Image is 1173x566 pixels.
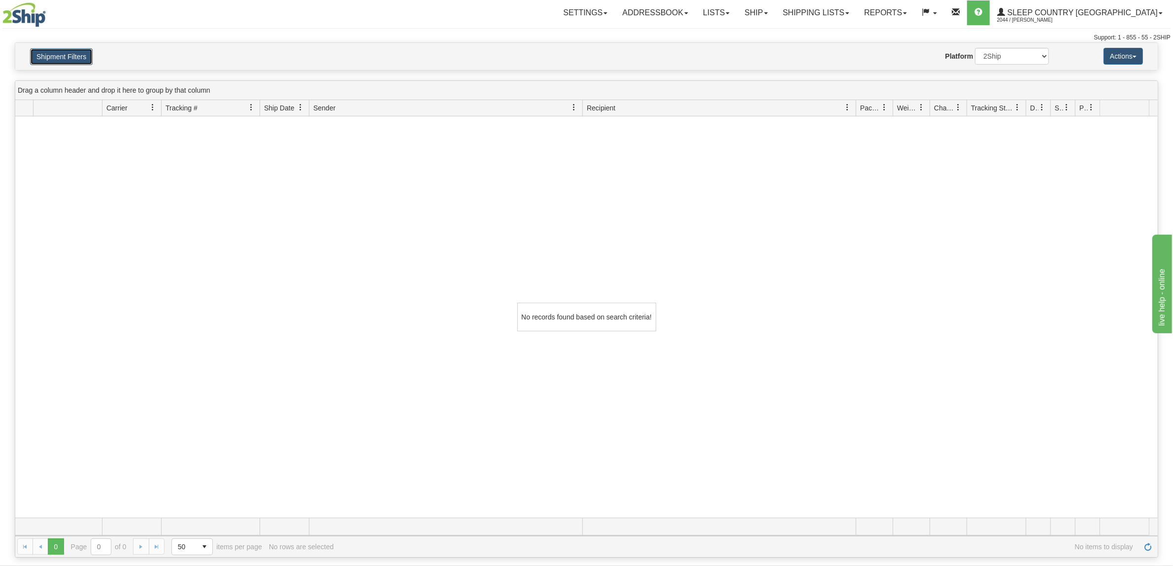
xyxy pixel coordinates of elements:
button: Actions [1104,48,1143,65]
span: Tracking # [166,103,198,113]
span: 2044 / [PERSON_NAME] [997,15,1071,25]
div: grid grouping header [15,81,1158,100]
a: Shipping lists [775,0,857,25]
span: Packages [860,103,881,113]
span: items per page [171,538,262,555]
a: Settings [556,0,615,25]
a: Reports [857,0,914,25]
span: Pickup Status [1079,103,1088,113]
span: Sender [313,103,335,113]
span: Page 0 [48,538,64,554]
a: Tracking # filter column settings [243,99,260,116]
span: select [197,539,212,555]
span: Ship Date [264,103,294,113]
a: Sender filter column settings [566,99,582,116]
a: Charge filter column settings [950,99,967,116]
a: Lists [696,0,737,25]
span: Tracking Status [971,103,1014,113]
span: Charge [934,103,955,113]
a: Recipient filter column settings [839,99,856,116]
span: Recipient [587,103,615,113]
label: Platform [945,51,973,61]
a: Shipment Issues filter column settings [1058,99,1075,116]
span: Page of 0 [71,538,127,555]
a: Sleep Country [GEOGRAPHIC_DATA] 2044 / [PERSON_NAME] [990,0,1170,25]
span: 50 [178,542,191,552]
span: Weight [897,103,918,113]
button: Shipment Filters [30,48,93,65]
span: No items to display [340,543,1133,551]
a: Carrier filter column settings [144,99,161,116]
div: Support: 1 - 855 - 55 - 2SHIP [2,34,1171,42]
a: Tracking Status filter column settings [1009,99,1026,116]
span: Delivery Status [1030,103,1039,113]
a: Weight filter column settings [913,99,930,116]
a: Ship [737,0,775,25]
a: Pickup Status filter column settings [1083,99,1100,116]
a: Delivery Status filter column settings [1034,99,1050,116]
div: live help - online [7,6,91,18]
span: Page sizes drop down [171,538,213,555]
div: No rows are selected [269,543,334,551]
span: Shipment Issues [1055,103,1063,113]
span: Carrier [106,103,128,113]
iframe: chat widget [1150,233,1172,333]
a: Packages filter column settings [876,99,893,116]
img: logo2044.jpg [2,2,46,27]
span: Sleep Country [GEOGRAPHIC_DATA] [1005,8,1158,17]
a: Refresh [1140,538,1156,554]
a: Addressbook [615,0,696,25]
div: No records found based on search criteria! [517,303,656,331]
a: Ship Date filter column settings [292,99,309,116]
